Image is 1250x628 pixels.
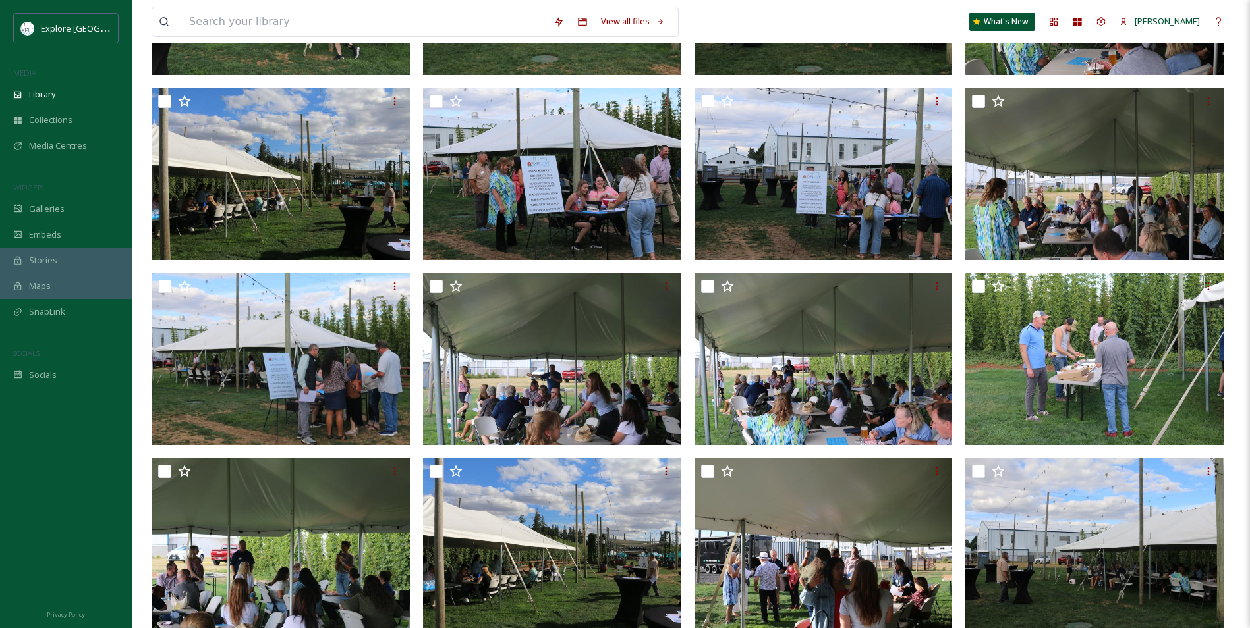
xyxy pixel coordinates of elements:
[695,273,953,446] img: IMG_9806.JPG
[29,369,57,381] span: Socials
[965,273,1224,446] img: IMG_9796.JPG
[47,606,85,621] a: Privacy Policy
[29,280,51,292] span: Maps
[969,13,1035,31] a: What's New
[1113,9,1207,34] a: [PERSON_NAME]
[423,88,681,261] img: IMG_9783.JPG
[13,68,36,78] span: MEDIA
[423,273,681,446] img: IMG_9807.JPG
[965,88,1224,261] img: IMG_9813.JPG
[29,88,55,101] span: Library
[29,114,72,126] span: Collections
[13,348,40,358] span: SOCIALS
[29,140,87,152] span: Media Centres
[29,305,65,318] span: SnapLink
[29,203,65,215] span: Galleries
[29,228,61,241] span: Embeds
[21,22,34,35] img: north%20marion%20account.png
[695,88,953,261] img: IMG_9787.JPG
[13,182,43,192] span: WIDGETS
[183,7,547,36] input: Search your library
[29,254,57,267] span: Stories
[152,273,410,446] img: IMG_9797.JPG
[1135,15,1200,27] span: [PERSON_NAME]
[152,88,410,261] img: IMG_9793.JPG
[594,9,671,34] a: View all files
[47,610,85,619] span: Privacy Policy
[41,22,222,34] span: Explore [GEOGRAPHIC_DATA][PERSON_NAME]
